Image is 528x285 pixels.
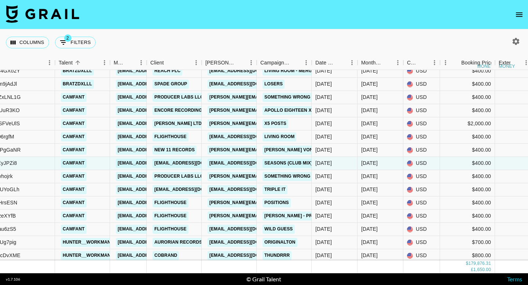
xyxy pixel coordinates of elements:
div: 9/3/2025 [315,252,332,259]
div: Currency [403,56,440,70]
a: [EMAIL_ADDRESS][DOMAIN_NAME] [116,198,198,207]
div: $400.00 [440,183,495,196]
a: New 11 Records [153,145,197,155]
a: [EMAIL_ADDRESS][DOMAIN_NAME] [116,145,198,155]
button: Sort [290,58,301,68]
div: $400.00 [440,64,495,78]
div: Talent [59,56,73,70]
button: Menu [136,57,147,68]
a: Encore recordings [153,106,207,115]
div: USD [403,183,440,196]
a: camfant [61,159,87,168]
div: Client [147,56,202,70]
div: Currency [407,56,419,70]
div: 9/5/2025 [315,173,332,180]
div: v 1.7.106 [6,277,20,282]
a: [PERSON_NAME][EMAIL_ADDRESS][DOMAIN_NAME] [208,198,327,207]
a: camfant [61,145,87,155]
button: Sort [125,58,136,68]
div: Booker [202,56,257,70]
a: [EMAIL_ADDRESS][DOMAIN_NAME] [116,238,198,247]
a: Flighthouse [153,211,188,221]
a: positions [263,198,291,207]
a: THUNDRRR [263,251,291,260]
a: [EMAIL_ADDRESS][DOMAIN_NAME] [208,66,290,75]
div: Manager [114,56,125,70]
div: Sep '25 [361,81,378,88]
div: Talent [55,56,110,70]
div: Month Due [361,56,382,70]
div: $400.00 [440,170,495,183]
div: $400.00 [440,144,495,157]
a: [EMAIL_ADDRESS][DOMAIN_NAME] [208,159,290,168]
button: Sort [382,58,392,68]
div: Sep '25 [361,147,378,154]
div: Sep '25 [361,252,378,259]
a: [EMAIL_ADDRESS][DOMAIN_NAME] [116,225,198,234]
a: hunter__workman [61,251,113,260]
a: [EMAIL_ADDRESS][DOMAIN_NAME] [116,106,198,115]
div: 9/30/2025 [315,133,332,141]
a: camfant [61,106,87,115]
button: Sort [73,58,83,68]
div: USD [403,130,440,144]
div: Date Created [315,56,336,70]
div: Sep '25 [361,226,378,233]
a: [PERSON_NAME][EMAIL_ADDRESS][DOMAIN_NAME] [208,211,327,221]
div: $700.00 [440,236,495,249]
a: seasons (club mix) [263,159,314,168]
div: 9/8/2025 [315,81,332,88]
a: camfant [61,198,87,207]
button: Menu [191,57,202,68]
a: hunter__workman [61,238,113,247]
div: 9/9/2025 [315,199,332,207]
a: Living Room - Mergui & [PERSON_NAME] [PERSON_NAME] [263,66,401,75]
div: 179,876.31 [468,260,491,267]
div: money [477,64,494,69]
span: 2 [64,34,71,42]
a: TRIPLE IT [263,185,287,194]
div: $2,000.00 [440,117,495,130]
div: $400.00 [440,196,495,210]
button: Menu [429,57,440,68]
a: Terms [507,275,522,282]
div: 9/11/2025 [315,94,332,101]
a: camfant [61,172,87,181]
div: 9/9/2025 [315,186,332,193]
button: Menu [392,57,403,68]
div: Sep '25 [361,173,378,180]
a: [EMAIL_ADDRESS][DOMAIN_NAME] [116,132,198,141]
div: $800.00 [440,249,495,262]
div: USD [403,157,440,170]
div: Month Due [357,56,403,70]
a: Cobrand [153,251,179,260]
div: $400.00 [440,91,495,104]
a: [EMAIL_ADDRESS][DOMAIN_NAME] [208,185,290,194]
a: camfant [61,211,87,221]
button: Sort [419,58,429,68]
a: camfant [61,93,87,102]
a: camfant [61,132,87,141]
a: bratzdxlll [61,79,94,89]
button: Select columns [6,37,49,48]
div: 9/14/2025 [315,67,332,75]
a: bratzdxlll [61,66,94,75]
a: [EMAIL_ADDRESS][DOMAIN_NAME] [153,185,235,194]
a: losers [263,79,285,89]
a: Aurorian Records Ltd [153,238,214,247]
div: © Grail Talent [246,275,281,283]
div: USD [403,223,440,236]
button: Sort [235,58,246,68]
button: Sort [451,58,461,68]
img: Grail Talent [6,5,79,23]
a: [PERSON_NAME][EMAIL_ADDRESS][DOMAIN_NAME] [208,119,327,128]
button: Sort [164,58,174,68]
div: 9/4/2025 [315,239,332,246]
a: [PERSON_NAME][EMAIL_ADDRESS][DOMAIN_NAME] [208,93,327,102]
div: 9/18/2025 [315,226,332,233]
button: Sort [336,58,346,68]
div: Client [150,56,164,70]
a: [EMAIL_ADDRESS][DOMAIN_NAME] [208,251,290,260]
a: [EMAIL_ADDRESS][DOMAIN_NAME] [116,251,198,260]
button: Show filters [55,37,96,48]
